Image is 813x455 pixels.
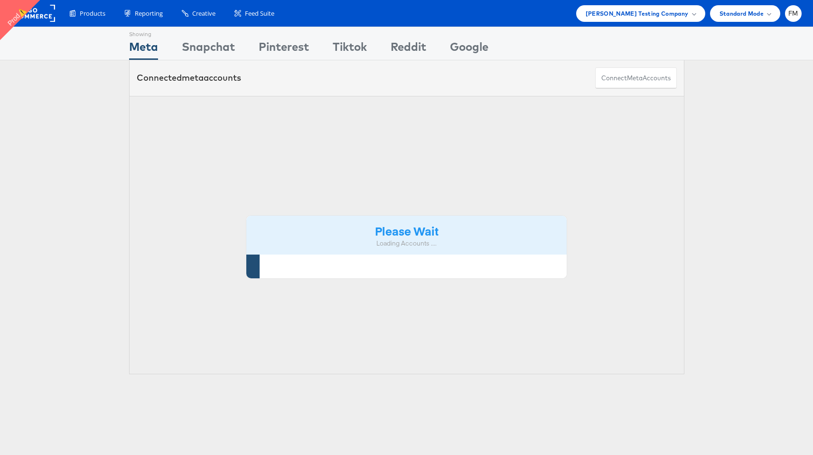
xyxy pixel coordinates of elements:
[129,38,158,60] div: Meta
[586,9,689,19] span: [PERSON_NAME] Testing Company
[375,223,439,238] strong: Please Wait
[137,72,241,84] div: Connected accounts
[333,38,367,60] div: Tiktok
[253,239,560,248] div: Loading Accounts ....
[595,67,677,89] button: ConnectmetaAccounts
[450,38,488,60] div: Google
[391,38,426,60] div: Reddit
[192,9,215,18] span: Creative
[788,10,798,17] span: FM
[182,72,204,83] span: meta
[135,9,163,18] span: Reporting
[627,74,643,83] span: meta
[259,38,309,60] div: Pinterest
[80,9,105,18] span: Products
[182,38,235,60] div: Snapchat
[129,27,158,38] div: Showing
[245,9,274,18] span: Feed Suite
[720,9,764,19] span: Standard Mode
